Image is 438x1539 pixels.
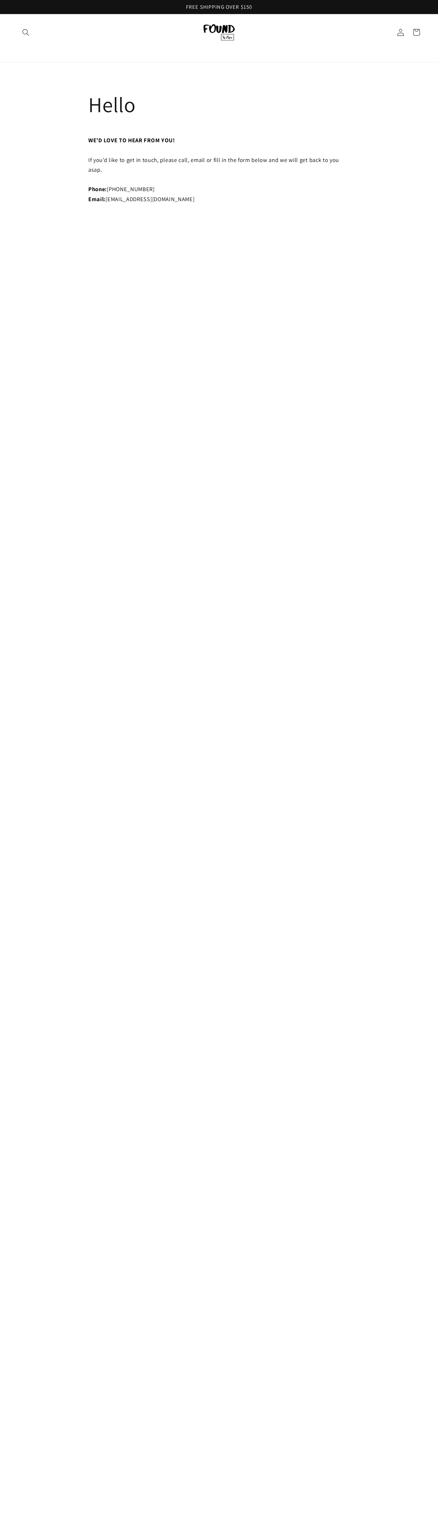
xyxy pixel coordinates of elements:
span: If you'd like to get in touch, please call, email or fill in the form below and we will get back ... [88,156,339,173]
b: Phone: [88,185,107,193]
h1: Hello [88,91,350,118]
summary: Search [18,24,34,40]
b: Email: [88,195,106,203]
span: [EMAIL_ADDRESS][DOMAIN_NAME] [88,195,194,203]
img: FOUND By Flynn logo [204,24,235,40]
span: [PHONE_NUMBER] [88,185,155,193]
span: WE'D LOVE TO HEAR FROM YOU! [88,136,175,144]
